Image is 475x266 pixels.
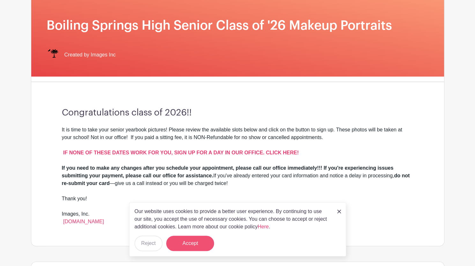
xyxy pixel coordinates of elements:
div: Images, Inc. [62,210,413,225]
img: IMAGES%20logo%20transparenT%20PNG%20s.png [47,48,59,61]
button: Accept [166,236,214,251]
div: If you've already entered your card information and notice a delay in processing, —give us a call... [62,164,413,195]
span: Created by Images Inc [64,51,116,59]
a: [DOMAIN_NAME] [63,219,104,224]
strong: If you need to make any changes after you schedule your appointment, please call our office immed... [62,165,394,178]
p: Our website uses cookies to provide a better user experience. By continuing to use our site, you ... [135,208,330,231]
h3: Congratulations class of 2026!! [62,107,413,118]
a: Here [258,224,269,229]
div: Thank you! [62,195,413,210]
div: It is time to take your senior yearbook pictures! Please review the available slots below and cli... [62,126,413,164]
h1: Boiling Springs High Senior Class of '26 Makeup Portraits [47,18,429,33]
strong: do not re-submit your card [62,173,410,186]
button: Reject [135,236,162,251]
img: close_button-5f87c8562297e5c2d7936805f587ecaba9071eb48480494691a3f1689db116b3.svg [337,210,341,213]
a: IF NONE OF THESE DATES WORK FOR YOU, SIGN UP FOR A DAY IN OUR OFFICE. CLICK HERE! [63,150,299,155]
